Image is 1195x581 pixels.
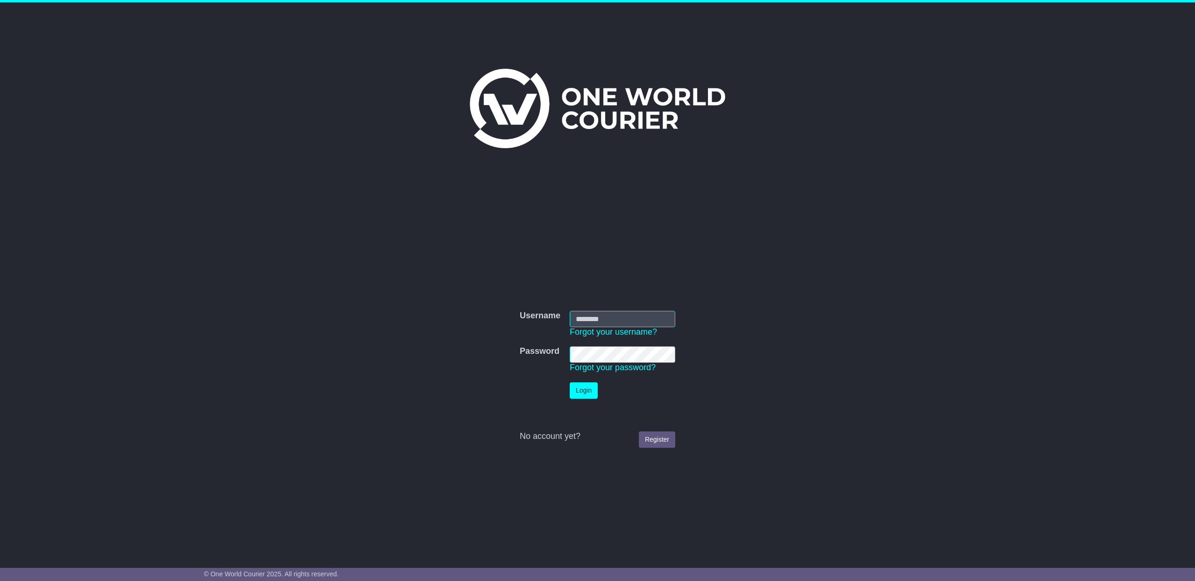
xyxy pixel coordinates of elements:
[570,327,657,337] a: Forgot your username?
[520,346,559,357] label: Password
[470,69,725,148] img: One World
[520,311,560,321] label: Username
[204,570,339,578] span: © One World Courier 2025. All rights reserved.
[520,431,675,442] div: No account yet?
[639,431,675,448] a: Register
[570,382,598,399] button: Login
[570,363,656,372] a: Forgot your password?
